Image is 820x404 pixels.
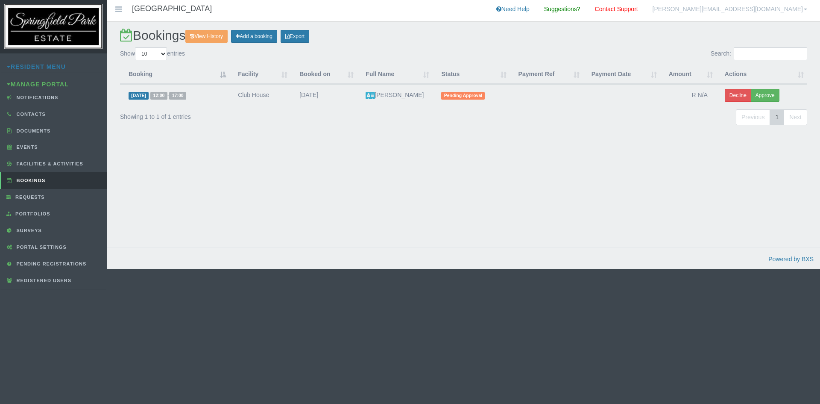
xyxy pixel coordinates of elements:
[132,5,212,13] h4: [GEOGRAPHIC_DATA]
[7,63,66,70] a: Resident Menu
[15,112,46,117] span: Contacts
[15,245,67,250] span: Portal Settings
[150,92,167,99] span: 12:00
[736,109,770,125] a: Previous
[441,92,485,99] span: Pending Approval
[15,144,38,150] span: Events
[291,65,357,84] th: Booked on : activate to sort column ascending
[229,84,291,106] td: Club House
[15,278,71,283] span: Registered Users
[770,109,784,125] a: 1
[15,261,87,266] span: Pending Registrations
[120,109,399,122] div: Showing 1 to 1 of 1 entries
[291,84,357,106] td: [DATE]
[583,65,660,84] th: Payment Date : activate to sort column ascending
[120,65,229,84] th: Booking : activate to sort column descending
[120,47,185,60] label: Show entries
[229,65,291,84] th: Facility : activate to sort column ascending
[357,65,433,84] th: Full Name : activate to sort column ascending
[357,84,433,106] td: [PERSON_NAME]
[15,161,83,166] span: Facilities & Activities
[135,47,167,60] select: Showentries
[15,228,42,233] span: Surveys
[129,92,149,99] span: [DATE]
[15,128,51,133] span: Documents
[510,65,583,84] th: Payment Ref : activate to sort column ascending
[15,95,59,100] span: Notifications
[660,65,716,84] th: Amount : activate to sort column ascending
[660,84,716,106] td: R N/A
[734,47,807,60] input: Search:
[768,256,814,262] a: Powered by BXS
[13,211,50,216] span: Portfolios
[231,30,277,43] a: Add a booking
[751,89,779,102] button: Approve
[281,30,309,43] a: Export
[185,30,227,43] a: View History
[711,47,807,60] label: Search:
[433,65,510,84] th: Status: activate to sort column ascending
[129,69,217,79] div: Booking
[120,28,807,43] h2: Bookings
[169,92,186,99] span: 17:00
[716,65,807,84] th: Actions: activate to sort column ascending
[7,81,69,88] a: Manage Portal
[120,84,229,106] td: -
[725,89,751,102] button: Decline
[784,109,807,125] a: Next
[725,89,779,102] div: Actions
[15,178,46,183] span: Bookings
[13,195,45,200] span: Requests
